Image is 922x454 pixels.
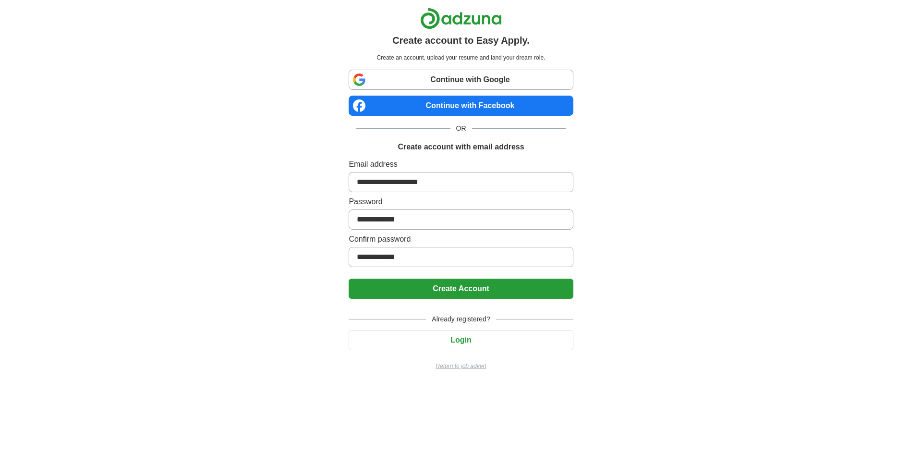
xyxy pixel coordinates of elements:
[349,233,573,245] label: Confirm password
[349,70,573,90] a: Continue with Google
[349,96,573,116] a: Continue with Facebook
[349,330,573,350] button: Login
[349,336,573,344] a: Login
[349,196,573,208] label: Password
[426,314,496,324] span: Already registered?
[349,159,573,170] label: Email address
[450,123,472,134] span: OR
[392,33,530,48] h1: Create account to Easy Apply.
[351,53,571,62] p: Create an account, upload your resume and land your dream role.
[349,279,573,299] button: Create Account
[398,141,524,153] h1: Create account with email address
[420,8,502,29] img: Adzuna logo
[349,362,573,370] a: Return to job advert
